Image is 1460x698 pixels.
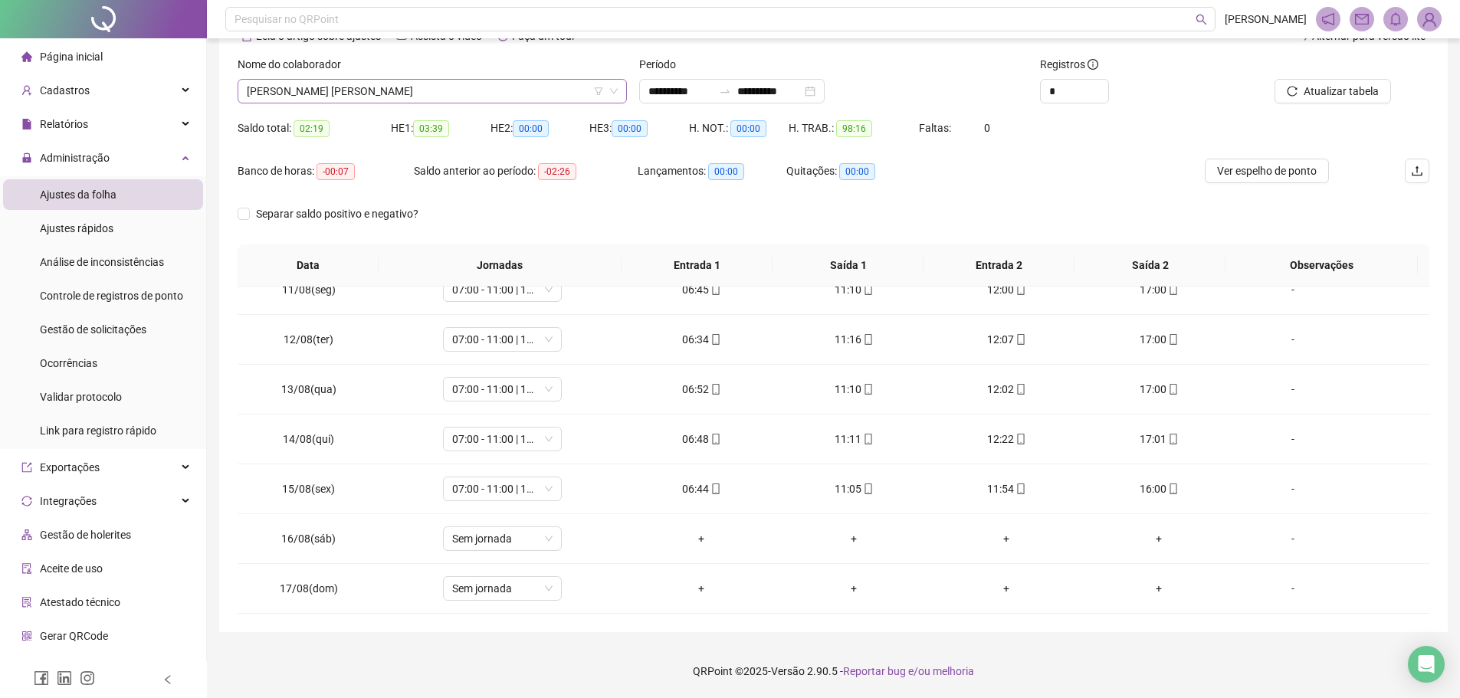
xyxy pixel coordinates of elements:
[40,84,90,97] span: Cadastros
[282,283,336,296] span: 11/08(seg)
[1166,483,1179,494] span: mobile
[21,597,32,608] span: solution
[281,383,336,395] span: 13/08(qua)
[282,483,335,495] span: 15/08(sex)
[1088,59,1098,70] span: info-circle
[786,162,935,180] div: Quitações:
[708,163,744,180] span: 00:00
[1275,79,1391,103] button: Atualizar tabela
[21,51,32,62] span: home
[943,530,1071,547] div: +
[238,162,414,180] div: Banco de horas:
[1095,580,1223,597] div: +
[730,120,766,137] span: 00:00
[452,527,553,550] span: Sem jornada
[790,331,918,348] div: 11:16
[1418,8,1441,31] img: 86506
[280,582,338,595] span: 17/08(dom)
[1095,281,1223,298] div: 17:00
[1196,14,1207,25] span: search
[414,162,638,180] div: Saldo anterior ao período:
[1095,480,1223,497] div: 16:00
[40,323,146,336] span: Gestão de solicitações
[1014,334,1026,345] span: mobile
[452,477,553,500] span: 07:00 - 11:00 | 12:00 - 16:00
[790,580,918,597] div: +
[638,530,766,547] div: +
[790,431,918,447] div: 11:11
[1321,12,1335,26] span: notification
[1014,284,1026,295] span: mobile
[317,163,355,180] span: -00:07
[40,256,164,268] span: Análise de inconsistências
[1225,11,1307,28] span: [PERSON_NAME]
[1095,530,1223,547] div: +
[162,674,173,685] span: left
[609,87,618,96] span: down
[861,334,874,345] span: mobile
[773,244,924,287] th: Saída 1
[1095,331,1223,348] div: 17:00
[21,85,32,96] span: user-add
[1074,244,1225,287] th: Saída 2
[238,120,391,137] div: Saldo total:
[34,670,49,686] span: facebook
[1040,56,1098,73] span: Registros
[1248,331,1338,348] div: -
[1014,434,1026,444] span: mobile
[790,480,918,497] div: 11:05
[638,281,766,298] div: 06:45
[247,80,618,103] span: SIDNEY MARINHO DE SOUZA
[639,56,686,73] label: Período
[40,222,113,234] span: Ajustes rápidos
[207,644,1460,698] footer: QRPoint © 2025 - 2.90.5 -
[452,577,553,600] span: Sem jornada
[709,334,721,345] span: mobile
[21,631,32,641] span: qrcode
[1014,384,1026,395] span: mobile
[40,630,108,642] span: Gerar QRCode
[836,120,872,137] span: 98:16
[284,333,333,346] span: 12/08(ter)
[40,424,156,437] span: Link para registro rápido
[943,331,1071,348] div: 12:07
[1411,165,1423,177] span: upload
[40,290,183,302] span: Controle de registros de ponto
[1248,381,1338,398] div: -
[638,580,766,597] div: +
[919,122,953,134] span: Faltas:
[719,85,731,97] span: swap-right
[1389,12,1403,26] span: bell
[638,480,766,497] div: 06:44
[1205,159,1329,183] button: Ver espelho de ponto
[379,244,622,287] th: Jornadas
[1014,483,1026,494] span: mobile
[40,188,116,201] span: Ajustes da folha
[21,119,32,129] span: file
[281,533,336,545] span: 16/08(sáb)
[709,434,721,444] span: mobile
[21,496,32,506] span: sync
[452,428,553,451] span: 07:00 - 11:00 | 12:00 - 17:00
[943,281,1071,298] div: 12:00
[250,205,425,222] span: Separar saldo positivo e negativo?
[238,244,379,287] th: Data
[21,462,32,473] span: export
[452,278,553,301] span: 07:00 - 11:00 | 12:00 - 17:00
[622,244,773,287] th: Entrada 1
[861,483,874,494] span: mobile
[638,381,766,398] div: 06:52
[612,120,648,137] span: 00:00
[57,670,72,686] span: linkedin
[790,381,918,398] div: 11:10
[40,391,122,403] span: Validar protocolo
[719,85,731,97] span: to
[1217,162,1317,179] span: Ver espelho de ponto
[40,51,103,63] span: Página inicial
[1248,281,1338,298] div: -
[1095,381,1223,398] div: 17:00
[283,433,334,445] span: 14/08(qui)
[80,670,95,686] span: instagram
[40,495,97,507] span: Integrações
[861,284,874,295] span: mobile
